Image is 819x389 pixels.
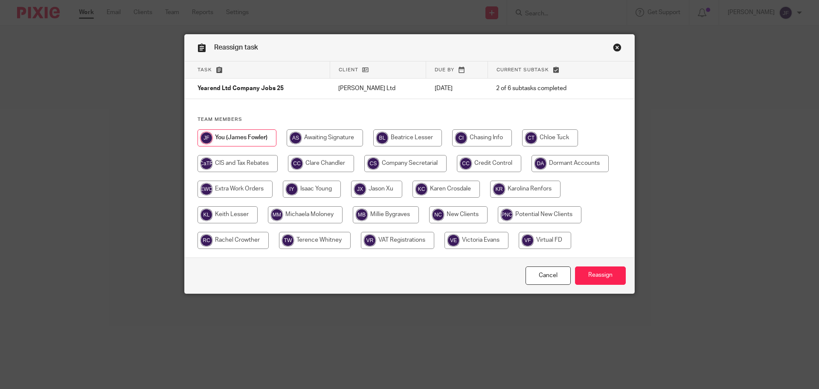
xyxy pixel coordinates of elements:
[435,84,479,93] p: [DATE]
[488,79,601,99] td: 2 of 6 subtasks completed
[575,266,626,285] input: Reassign
[214,44,258,51] span: Reassign task
[197,67,212,72] span: Task
[338,84,418,93] p: [PERSON_NAME] Ltd
[197,86,284,92] span: Yearend Ltd Company Jobs 25
[526,266,571,285] a: Close this dialog window
[613,43,622,55] a: Close this dialog window
[197,116,622,123] h4: Team members
[435,67,454,72] span: Due by
[497,67,549,72] span: Current subtask
[339,67,358,72] span: Client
